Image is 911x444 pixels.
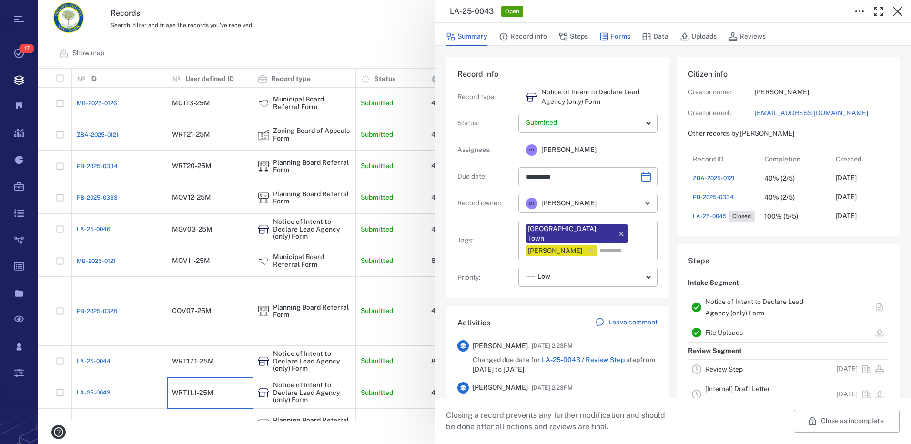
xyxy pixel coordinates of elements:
[688,109,755,118] p: Creator email:
[446,57,669,306] div: Record infoRecord type:Notice of Intent to Declare Lead Agency (only) FormStatus:Assignees:MT[PER...
[608,318,658,327] p: Leave comment
[457,119,515,128] p: Status :
[526,118,642,128] p: Submitted
[688,150,759,169] div: Record ID
[688,274,739,292] p: Intake Segment
[473,397,607,407] span: Assigned step to
[705,385,794,404] a: [Internal] Draft Letter Recommendation For Review
[558,28,588,46] button: Steps
[473,342,528,351] span: [PERSON_NAME]
[641,197,654,210] button: Open
[541,199,597,208] span: [PERSON_NAME]
[457,172,515,182] p: Due date :
[693,193,734,202] a: PB-2025-0334
[542,356,625,363] a: LA-25-0043 / Review Step
[446,410,673,433] p: Closing a record prevents any further modification and should be done after all actions and revie...
[755,109,888,118] a: [EMAIL_ADDRESS][DOMAIN_NAME]
[19,44,34,53] span: 17
[888,2,907,21] button: Close
[680,28,717,46] button: Uploads
[677,57,900,244] div: Citizen infoCreator name:[PERSON_NAME]Creator email:[EMAIL_ADDRESS][DOMAIN_NAME]Other records by ...
[457,273,515,283] p: Priority :
[850,2,869,21] button: Toggle to Edit Boxes
[836,212,857,221] p: [DATE]
[499,28,547,46] button: Record info
[688,129,888,139] p: Other records by [PERSON_NAME]
[869,2,888,21] button: Toggle Fullscreen
[705,329,743,336] a: File Uploads
[457,145,515,155] p: Assignees :
[637,167,656,186] button: Choose date, selected date is Sep 24, 2025
[837,390,858,399] p: [DATE]
[532,382,573,394] span: [DATE] 2:23PM
[526,198,537,209] div: M T
[642,28,668,46] button: Data
[457,199,515,208] p: Record owner :
[764,194,795,201] div: 40% (2/5)
[836,146,861,172] div: Created
[473,355,658,374] span: Changed due date for step from to
[473,383,528,393] span: [PERSON_NAME]
[457,236,515,245] p: Tags :
[532,340,573,352] span: [DATE] 2:23PM
[755,88,888,97] p: [PERSON_NAME]
[831,150,902,169] div: Created
[764,213,798,220] div: 100% (5/5)
[688,88,755,97] p: Creator name:
[526,144,537,156] div: M T
[688,255,888,267] h6: Steps
[599,28,630,46] button: Forms
[693,174,735,182] a: ZBA-2025-0121
[764,175,795,182] div: 40% (2/5)
[688,69,888,80] h6: Citizen info
[837,364,858,374] p: [DATE]
[21,7,41,15] span: Help
[450,6,494,17] h3: LA-25-0043
[457,317,490,329] h6: Activities
[528,246,582,256] div: [PERSON_NAME]
[688,343,742,360] p: Review Segment
[528,224,613,243] div: [GEOGRAPHIC_DATA], Town
[759,150,831,169] div: Completion
[526,91,537,103] div: Notice of Intent to Declare Lead Agency (only) Form
[836,192,857,202] p: [DATE]
[705,365,743,373] a: Review Step
[541,145,597,155] span: [PERSON_NAME]
[457,69,658,80] h6: Record info
[503,8,521,16] span: Open
[693,212,727,221] span: LA-25-0045
[473,365,494,373] span: [DATE]
[537,272,550,282] span: Low
[728,28,766,46] button: Reviews
[503,365,524,373] span: [DATE]
[595,317,658,329] a: Leave comment
[693,211,755,222] a: LA-25-0045Closed
[730,212,753,221] span: Closed
[457,92,515,102] p: Record type :
[693,146,724,172] div: Record ID
[446,28,487,46] button: Summary
[764,146,800,172] div: Completion
[705,298,803,317] a: Notice of Intent to Declare Lead Agency (only) Form
[836,173,857,183] p: [DATE]
[541,88,658,106] p: Notice of Intent to Declare Lead Agency (only) Form
[794,410,900,433] button: Close as incomplete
